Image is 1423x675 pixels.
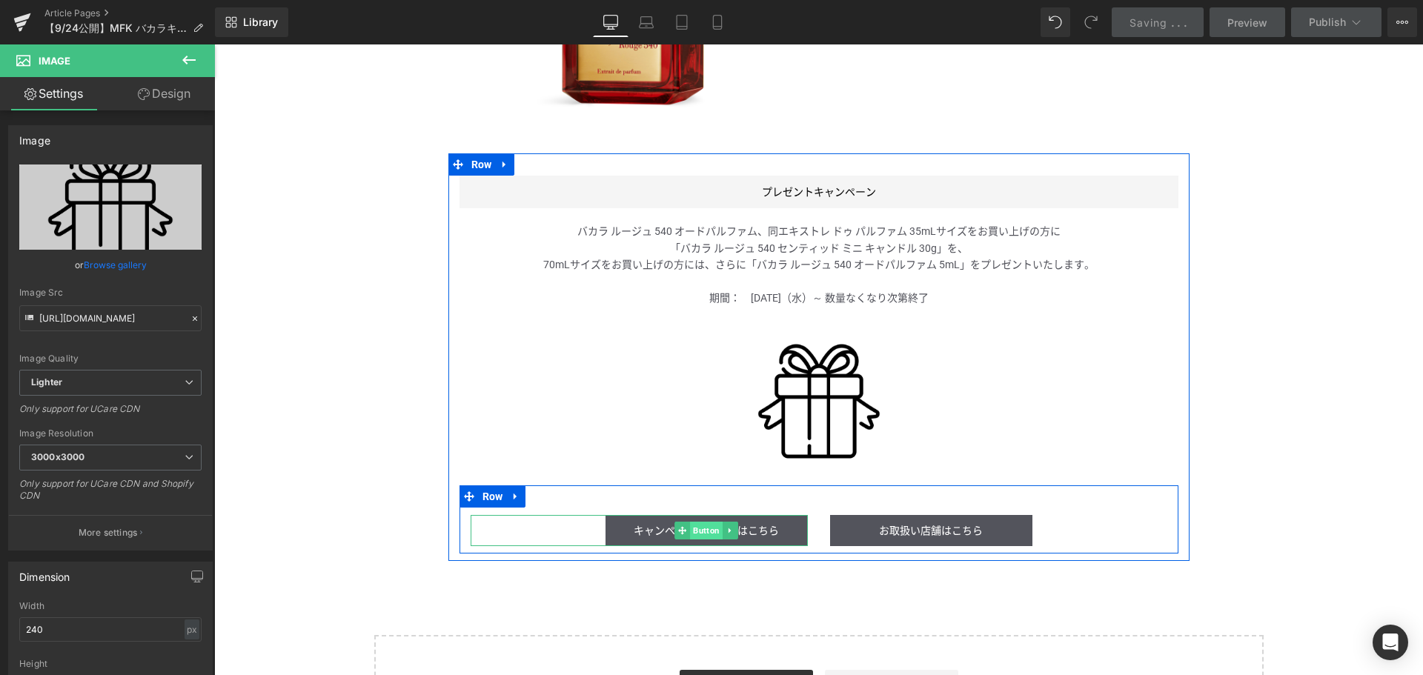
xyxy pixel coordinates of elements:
a: Tablet [664,7,700,37]
a: Expand / Collapse [508,477,524,495]
span: バカラ ルージュ 540 オードパルファム、同エキストレ ドゥ パルファム 35mLサイズ [363,181,753,193]
a: プレゼントキャンペーン [245,131,964,164]
span: Publish [1309,16,1346,28]
a: Desktop [593,7,628,37]
span: 」を、 [723,198,754,210]
p: 70mLサイズをお買い上げの方には、さらに「バカラ ルージュ 540 オードパルファム 5mL」をプレゼントいたします。 [245,212,964,228]
a: Expand / Collapse [281,109,300,131]
div: Image Resolution [19,428,202,439]
span: Row [265,441,293,463]
span: Library [243,16,278,29]
div: Image Src [19,287,202,298]
div: px [185,619,199,639]
span: . [1171,16,1174,29]
button: Redo [1076,7,1106,37]
div: Image [19,126,50,147]
div: Width [19,601,202,611]
input: auto [19,617,202,642]
div: Image Quality [19,353,202,364]
a: New Library [215,7,288,37]
b: 3000x3000 [31,451,84,462]
a: Browse gallery [84,252,147,278]
span: お取扱い店舗はこちら [665,480,769,492]
span: Preview [1227,15,1267,30]
span: Saving [1130,16,1167,29]
span: Row [253,109,282,131]
button: Publish [1291,7,1381,37]
span: をお買い上げの方に [753,181,846,193]
div: Open Intercom Messenger [1373,625,1408,660]
span: Image [39,55,70,67]
a: Design [110,77,218,110]
div: Height [19,659,202,669]
div: Only support for UCare CDN and Shopify CDN [19,478,202,511]
p: 期間： [DATE]（水）～ 数量なくなり次第終了 [245,245,964,262]
a: Laptop [628,7,664,37]
div: Dimension [19,562,70,583]
a: Preview [1210,7,1285,37]
span: 「バカラ ルージュ 540 センティッド ミニ キャンドル 30g [456,198,723,210]
span: Button [476,477,508,495]
button: More settings [9,515,212,550]
a: Add Single Section [611,625,744,655]
a: Article Pages [44,7,215,19]
a: キャンペーン対象製品はこちら [391,470,594,502]
input: Link [19,305,202,331]
a: Expand / Collapse [292,441,311,463]
span: 【9/24公開】MFK バカラキャンペーン [44,22,187,34]
a: Mobile [700,7,735,37]
a: Explore Blocks [465,625,599,655]
b: Lighter [31,376,62,388]
div: Only support for UCare CDN [19,403,202,425]
span: プレゼントキャンペーン [548,142,662,153]
p: More settings [79,526,138,539]
span: キャンペーン対象製品はこちら [419,480,565,492]
button: More [1387,7,1417,37]
button: Undo [1041,7,1070,37]
a: お取扱い店舗はこちら [616,470,818,502]
div: or [19,257,202,273]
